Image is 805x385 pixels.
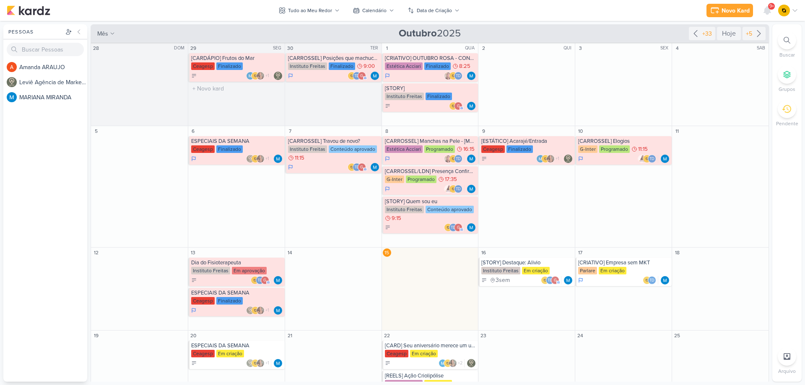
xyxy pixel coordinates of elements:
div: Responsável: Leviê Agência de Marketing Digital [564,155,572,163]
div: Colaboradores: IDBOX - Agência de Design, giselyrlfreitas@gmail.com [449,102,465,110]
div: Conteúdo aprovado [329,145,377,153]
img: MARIANA MIRANDA [274,359,282,367]
div: Responsável: MARIANA MIRANDA [371,72,379,80]
img: MARIANA MIRANDA [467,72,475,80]
div: 18 [673,248,681,257]
span: +2 [457,360,462,367]
div: giselyrlfreitas@gmail.com [454,223,462,232]
div: Colaboradores: Leviê Agência de Marketing Digital, IDBOX - Agência de Design, Marcella Legnaioli,... [246,359,271,367]
span: 2025 [399,27,461,40]
img: MARIANA MIRANDA [246,72,254,80]
img: MARIANA MIRANDA [371,72,379,80]
img: IDBOX - Agência de Design [251,359,260,367]
p: g [360,165,363,170]
div: 10 [576,127,584,135]
img: Marcella Legnaioli [546,155,555,163]
p: Buscar [779,51,795,59]
img: IDBOX - Agência de Design [643,155,651,163]
div: [CARROSSEL] Elogios [578,138,670,145]
div: Finalizado [506,145,533,153]
div: Instituto Freitas [385,206,424,213]
div: Colaboradores: MARIANA MIRANDA, IDBOX - Agência de Design, Marcella Legnaioli, Thais de carvalho [536,155,561,163]
div: Responsável: MARIANA MIRANDA [274,155,282,163]
div: Ceagesp [385,350,408,357]
img: MARIANA MIRANDA [7,92,17,102]
div: Em criação [410,350,438,357]
div: giselyrlfreitas@gmail.com [261,276,269,284]
img: IDBOX - Agência de Design [444,359,452,367]
img: Amannda Primo [638,155,646,163]
div: último check-in há 3 semanas [490,276,510,284]
div: A Fazer [385,225,391,230]
div: 7 [286,127,294,135]
div: Ceagesp [191,145,215,153]
img: Leviê Agência de Marketing Digital [7,77,17,87]
img: IDBOX - Agência de Design [251,72,260,80]
img: IDBOX - Agência de Design [348,163,356,171]
div: [STORY] Quem sou eu [385,198,477,205]
div: Em Andamento [288,72,293,79]
div: 19 [92,331,100,340]
div: A Fazer [191,360,197,366]
div: Colaboradores: MARIANA MIRANDA, IDBOX - Agência de Design, Marcella Legnaioli, Yasmin Yumi, Thais... [439,359,465,367]
img: MARIANA MIRANDA [467,185,475,193]
input: + Novo kard [190,83,283,94]
img: Marcella Legnaioli [256,359,265,367]
div: QUA [465,45,477,52]
p: Arquivo [778,367,796,375]
div: A Fazer [191,73,197,79]
img: MARIANA MIRANDA [467,155,475,163]
div: Programado [599,145,630,153]
img: Leviê Agência de Marketing Digital [467,359,475,367]
img: Leviê Agência de Marketing Digital [564,155,572,163]
div: A Fazer [481,277,487,283]
span: +1 [265,360,269,367]
div: Responsável: Leviê Agência de Marketing Digital [467,359,475,367]
div: Estética Acciari [385,62,423,70]
div: G-Inter [578,145,597,153]
div: 11 [673,127,681,135]
div: Responsável: MARIANA MIRANDA [467,155,475,163]
img: IDBOX - Agência de Design [449,102,457,110]
div: Colaboradores: Amannda Primo, IDBOX - Agência de Design, Thais de carvalho [638,155,658,163]
div: ESPECIAIS DA SEMANA [191,138,283,145]
p: g [360,74,363,78]
span: +1 [265,72,269,79]
div: Novo Kard [722,6,750,15]
div: ESPECIAIS DA SEMANA [191,342,283,349]
div: Thais de carvalho [648,276,656,284]
div: Thais de carvalho [256,276,264,284]
div: 16 [479,248,488,257]
div: Dia do Fisioterapeuta [191,259,283,266]
img: IDBOX - Agência de Design [251,306,260,315]
div: Finalizado [424,62,451,70]
div: Responsável: MARIANA MIRANDA [564,276,572,284]
img: MARIANA MIRANDA [564,276,572,284]
div: 20 [189,331,197,340]
div: Hoje [717,27,741,40]
div: Thais de carvalho [648,155,656,163]
div: Thais de carvalho [353,72,361,80]
img: IDBOX - Agência de Design [541,155,550,163]
span: +1 [555,155,559,162]
div: Responsável: MARIANA MIRANDA [274,359,282,367]
div: Instituto Freitas [481,267,520,274]
img: IDBOX - Agência de Design [348,72,356,80]
div: Thais de carvalho [449,223,457,232]
span: 11:15 [295,155,304,161]
img: MARIANA MIRANDA [467,102,475,110]
div: Thais de carvalho [454,72,462,80]
div: Responsável: Leviê Agência de Marketing Digital [274,72,282,80]
div: 21 [286,331,294,340]
button: Novo Kard [706,4,753,17]
div: +33 [701,29,714,38]
div: Em Andamento [578,277,583,284]
img: MARIANA MIRANDA [661,155,669,163]
div: giselyrlfreitas@gmail.com [551,276,559,284]
img: Amanda ARAUJO [7,62,17,72]
div: Finalizado [216,145,243,153]
div: Em Andamento [288,164,293,171]
div: Em aprovação [232,267,267,274]
p: g [263,279,266,283]
div: Colaboradores: MARIANA MIRANDA, IDBOX - Agência de Design, Marcella Legnaioli, Thais de carvalho [246,72,271,80]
